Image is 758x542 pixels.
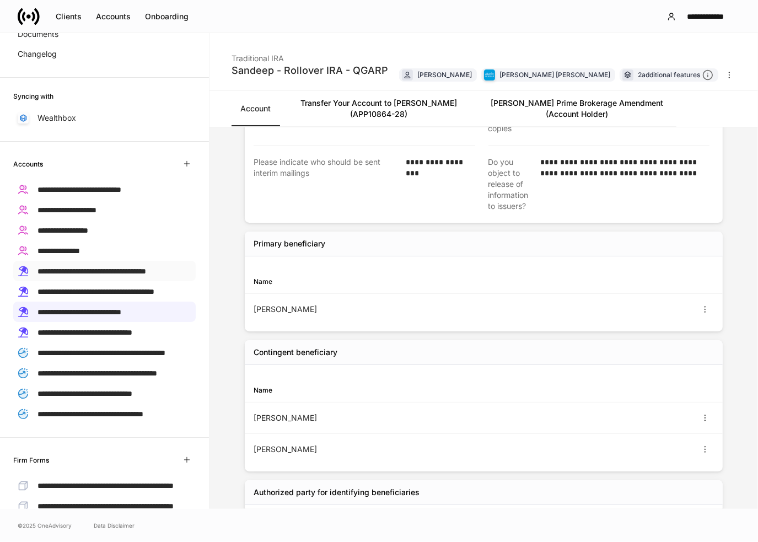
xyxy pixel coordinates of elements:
[13,91,53,101] h6: Syncing with
[18,49,57,60] p: Changelog
[37,112,76,124] p: Wealthbox
[18,521,72,530] span: © 2025 OneAdvisory
[89,8,138,25] button: Accounts
[13,159,43,169] h6: Accounts
[13,44,196,64] a: Changelog
[279,91,478,126] a: Transfer Your Account to [PERSON_NAME] (APP10864-28)
[254,157,399,212] div: Please indicate who should be sent interim mailings
[13,24,196,44] a: Documents
[145,11,189,22] div: Onboarding
[254,238,325,249] h5: Primary beneficiary
[488,157,534,212] div: Do you object to release of information to issuers?
[254,276,484,287] div: Name
[254,347,337,358] h5: Contingent beneficiary
[499,69,610,80] div: [PERSON_NAME] [PERSON_NAME]
[417,69,472,80] div: [PERSON_NAME]
[13,108,196,128] a: Wealthbox
[638,69,713,81] div: 2 additional features
[13,455,49,465] h6: Firm Forms
[484,69,495,81] img: charles-schwab-BFYFdbvS.png
[94,521,135,530] a: Data Disclaimer
[56,11,82,22] div: Clients
[254,487,420,498] h5: Authorized party for identifying beneficiaries
[96,11,131,22] div: Accounts
[138,8,196,25] button: Onboarding
[254,444,484,455] div: [PERSON_NAME]
[232,46,388,64] div: Traditional IRA
[232,64,388,77] div: Sandeep - Rollover IRA - QGARP
[254,412,484,423] div: [PERSON_NAME]
[49,8,89,25] button: Clients
[18,29,58,40] p: Documents
[254,385,484,395] div: Name
[232,91,279,126] a: Account
[478,91,676,126] a: [PERSON_NAME] Prime Brokerage Amendment (Account Holder)
[254,304,484,315] div: [PERSON_NAME]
